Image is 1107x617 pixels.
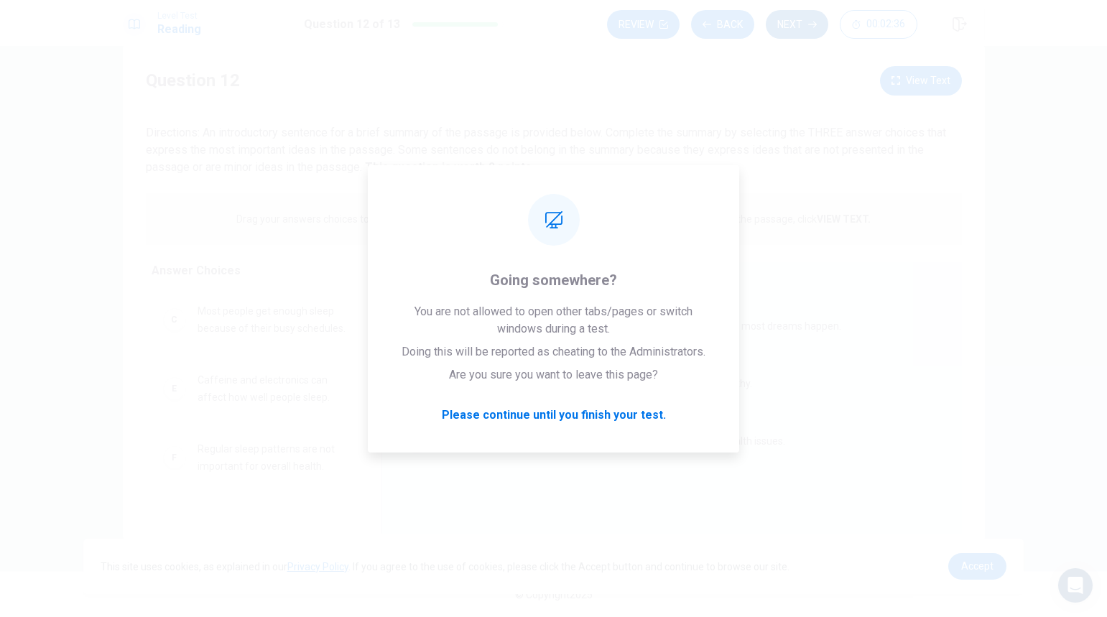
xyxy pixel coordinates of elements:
span: Sleep is necessary for the brain and body to recover and stay healthy. [440,375,752,392]
span: 00:02:36 [866,19,905,30]
h1: Question 12 of 13 [304,16,400,33]
h4: Question 12 [146,69,240,92]
div: AREM sleep is the most important stage of sleep because it is when most dreams happen. [394,303,939,349]
span: Most people get enough sleep because of their busy schedules. [198,302,347,337]
p: Drag your answers choices to the spaces where they belong. To remove an answer choice, click on i... [236,213,871,225]
span: © Copyright 2025 [515,589,593,600]
div: DLack of sleep can lead to problems like poor concentration and health issues. [394,418,939,464]
button: Next [766,10,828,39]
span: Level Test [157,11,201,21]
div: E [163,377,186,400]
div: CMost people get enough sleep because of their busy schedules. [152,291,358,348]
span: Caffeine and electronics can affect how well people sleep. [198,371,347,406]
span: Select the three sentences that express the most important ideas in the passage. [394,278,733,288]
div: F [163,446,186,469]
button: 00:02:36 [840,10,917,39]
span: Regular sleep patterns are not important for overall health. [198,440,347,475]
div: cookieconsent [83,539,1024,594]
span: This site uses cookies, as explained in our . If you agree to the use of cookies, please click th... [101,561,789,572]
div: ECaffeine and electronics can affect how well people sleep. [152,360,358,417]
span: Accept [961,560,993,572]
div: Open Intercom Messenger [1058,568,1093,603]
a: Privacy Policy [287,561,348,572]
span: Answer Choices [152,264,241,277]
strong: This question is worth 2 points. [362,160,534,174]
div: A [405,315,428,338]
a: dismiss cookie message [948,553,1006,580]
span: Lack of sleep can lead to problems like poor concentration and health issues. [440,432,785,450]
div: BSleep is necessary for the brain and body to recover and stay healthy. [394,361,939,407]
button: Review [607,10,680,39]
div: D [405,430,428,453]
strong: VIEW TEXT. [817,213,871,225]
button: Back [691,10,754,39]
span: REM sleep is the most important stage of sleep because it is when most dreams happen. [440,317,841,335]
button: View Text [880,66,962,96]
span: Directions: An introductory sentence for a brief summary of the passage is provided below. Comple... [146,126,946,174]
div: B [405,372,428,395]
div: FRegular sleep patterns are not important for overall health. [152,429,358,486]
div: C [163,308,186,331]
h1: Reading [157,21,201,38]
